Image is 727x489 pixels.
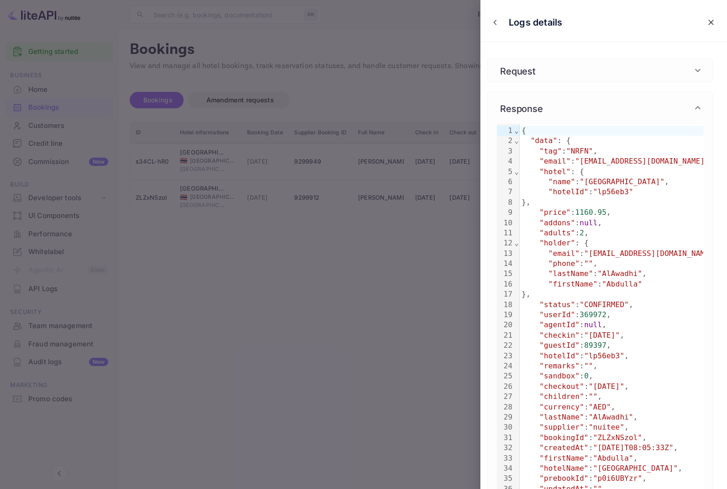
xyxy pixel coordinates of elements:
button: close [488,16,502,29]
span: "" [584,259,593,268]
span: 0 [584,372,589,380]
div: : , [520,382,723,392]
div: : { [520,238,723,248]
div: 35 [497,473,514,484]
div: : , [520,473,723,484]
span: "Abdulla" [602,280,642,288]
p: Logs details [509,16,562,29]
div: 6 [497,177,514,187]
div: : , [520,463,723,473]
span: 369972 [579,310,606,319]
span: "lastName" [539,413,584,421]
div: 22 [497,340,514,351]
span: "[DATE]T08:05:33Z" [593,443,674,452]
div: : , [520,156,723,166]
span: "adults" [539,229,575,237]
span: "[DATE]" [584,331,620,340]
div: Request [488,59,712,82]
div: Response [488,92,712,124]
span: "[EMAIL_ADDRESS][DOMAIN_NAME]" [575,157,709,165]
span: Fold line [514,167,519,176]
div: : , [520,351,723,361]
span: "status" [539,300,575,309]
div: : , [520,146,723,156]
span: 1160.95 [575,208,606,217]
span: "" [584,361,593,370]
span: Fold line [514,126,519,135]
div: 20 [497,320,514,330]
div: : , [520,392,723,402]
span: "lp56eb3" [584,351,624,360]
span: "[GEOGRAPHIC_DATA]" [579,177,664,186]
div: 24 [497,361,514,371]
span: Fold line [514,239,519,247]
div: { [520,126,723,136]
span: null [584,320,602,329]
span: "email" [539,157,570,165]
span: "tag" [539,147,562,155]
span: "name" [548,177,575,186]
div: 7 [497,187,514,197]
div: 12 [497,238,514,248]
div: : , [520,330,723,340]
div: 21 [497,330,514,340]
div: : , [520,259,723,269]
div: 19 [497,310,514,320]
span: "ZLZxNSzol" [593,433,643,442]
button: close [703,14,719,31]
div: : , [520,412,723,422]
div: : { [520,167,723,177]
h6: Response [497,101,546,115]
span: "children" [539,392,584,401]
span: "checkout" [539,382,584,391]
div: 1 [497,126,514,136]
div: 14 [497,259,514,269]
div: : , [520,361,723,371]
span: "NRFN" [566,147,593,155]
div: : , [520,218,723,228]
div: 13 [497,249,514,259]
div: 11 [497,228,514,238]
div: : , [520,249,723,259]
div: : , [520,433,723,443]
span: "agentId" [539,320,579,329]
div: 8 [497,197,514,207]
div: 9 [497,207,514,218]
div: 31 [497,433,514,443]
span: "AED" [589,403,611,411]
span: "lastName" [548,269,593,278]
span: 89397 [584,341,606,350]
span: "hotelId" [548,187,589,196]
div: 17 [497,289,514,299]
span: "" [589,392,598,401]
div: }, [520,197,723,207]
span: "[GEOGRAPHIC_DATA]" [593,464,678,473]
div: : , [520,422,723,432]
div: 28 [497,402,514,412]
div: 5 [497,167,514,177]
span: "AlAwadhi" [597,269,642,278]
div: 32 [497,443,514,453]
span: "checkin" [539,331,579,340]
span: 2 [579,229,584,237]
div: 33 [497,453,514,463]
span: "hotelId" [539,351,579,360]
div: 29 [497,412,514,422]
span: "bookingId" [539,433,589,442]
span: "holder" [539,239,575,247]
div: }, [520,289,723,299]
div: : , [520,300,723,310]
span: null [579,218,597,227]
span: "data" [531,136,558,145]
span: "lp56eb3" [593,187,633,196]
div: 2 [497,136,514,146]
div: 23 [497,351,514,361]
span: "firstName" [548,280,598,288]
div: : , [520,310,723,320]
div: : [520,279,723,289]
span: "createdAt" [539,443,589,452]
span: "addons" [539,218,575,227]
span: Fold line [514,136,519,145]
span: "sandbox" [539,372,579,380]
div: 18 [497,300,514,310]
